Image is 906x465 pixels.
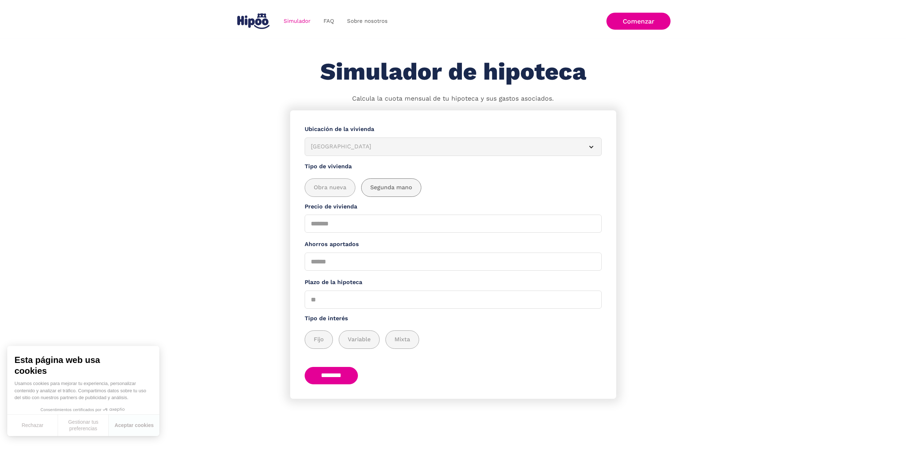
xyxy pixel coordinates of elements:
[314,183,346,192] span: Obra nueva
[305,314,602,323] label: Tipo de interés
[370,183,412,192] span: Segunda mano
[305,162,602,171] label: Tipo de vivienda
[606,13,671,30] a: Comenzar
[277,14,317,28] a: Simulador
[341,14,394,28] a: Sobre nosotros
[314,335,324,344] span: Fijo
[305,278,602,287] label: Plazo de la hipoteca
[305,330,602,349] div: add_description_here
[305,240,602,249] label: Ahorros aportados
[320,59,586,85] h1: Simulador de hipoteca
[311,142,578,151] div: [GEOGRAPHIC_DATA]
[352,94,554,103] p: Calcula la cuota mensual de tu hipoteca y sus gastos asociados.
[317,14,341,28] a: FAQ
[348,335,371,344] span: Variable
[305,125,602,134] label: Ubicación de la vivienda
[305,138,602,156] article: [GEOGRAPHIC_DATA]
[236,10,271,32] a: home
[394,335,410,344] span: Mixta
[305,178,602,197] div: add_description_here
[305,202,602,211] label: Precio de vivienda
[290,110,616,399] form: Simulador Form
